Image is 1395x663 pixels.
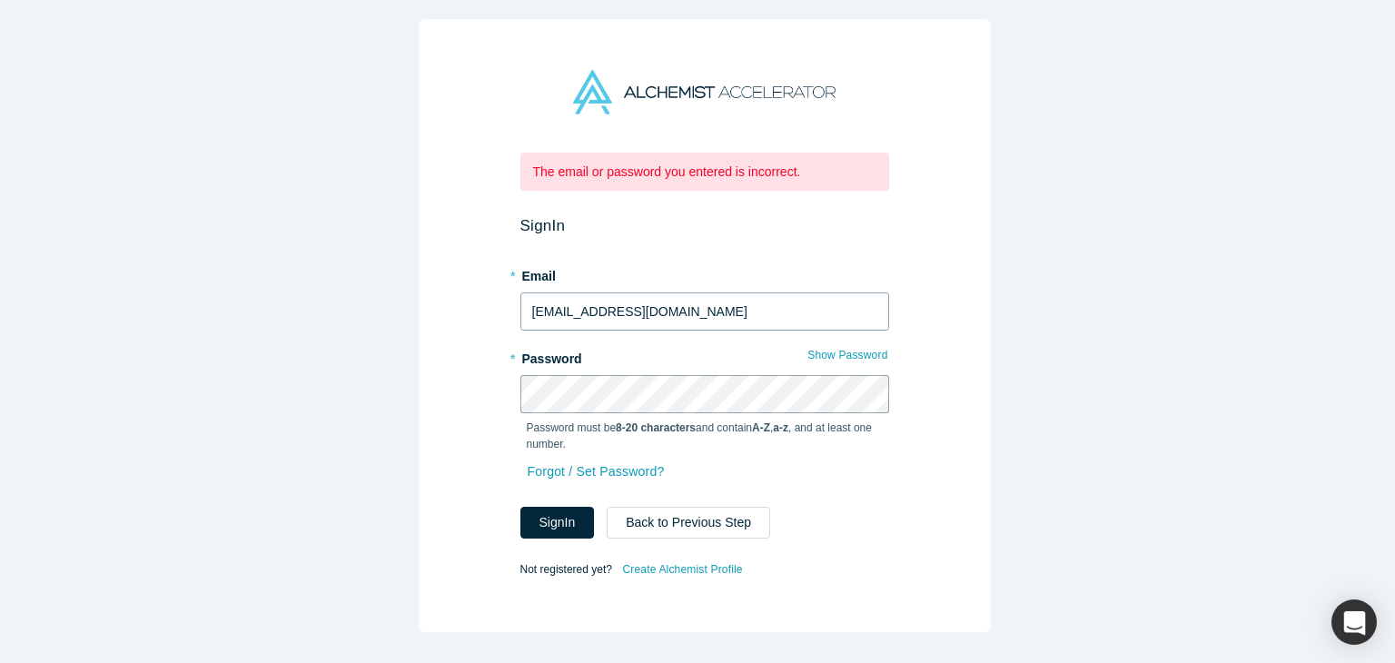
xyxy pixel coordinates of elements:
[616,421,696,434] strong: 8-20 characters
[533,163,876,182] p: The email or password you entered is incorrect.
[773,421,788,434] strong: a-z
[527,420,883,452] p: Password must be and contain , , and at least one number.
[520,343,889,369] label: Password
[520,261,889,286] label: Email
[573,70,835,114] img: Alchemist Accelerator Logo
[806,343,888,367] button: Show Password
[752,421,770,434] strong: A-Z
[527,456,666,488] a: Forgot / Set Password?
[607,507,770,539] button: Back to Previous Step
[621,558,743,581] a: Create Alchemist Profile
[520,216,889,235] h2: Sign In
[520,507,595,539] button: SignIn
[520,563,612,576] span: Not registered yet?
